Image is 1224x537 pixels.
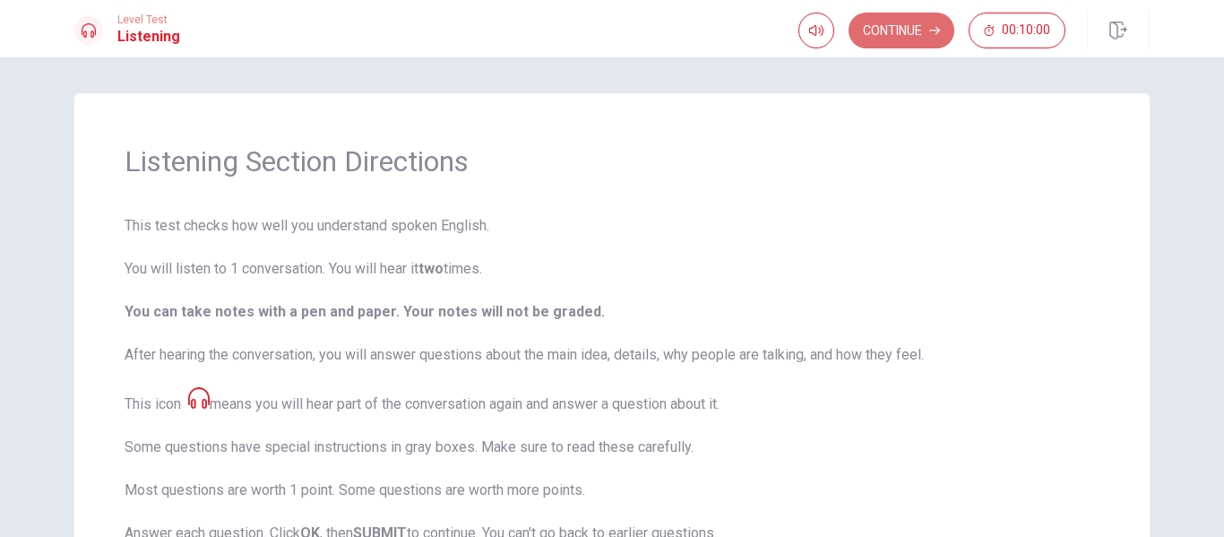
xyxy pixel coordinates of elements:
[117,13,180,26] span: Level Test
[849,13,954,48] button: Continue
[125,303,605,320] b: You can take notes with a pen and paper. Your notes will not be graded.
[1002,23,1050,38] span: 00:10:00
[117,26,180,48] h1: Listening
[969,13,1065,48] button: 00:10:00
[418,260,444,277] strong: two
[125,143,1099,179] h1: Listening Section Directions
